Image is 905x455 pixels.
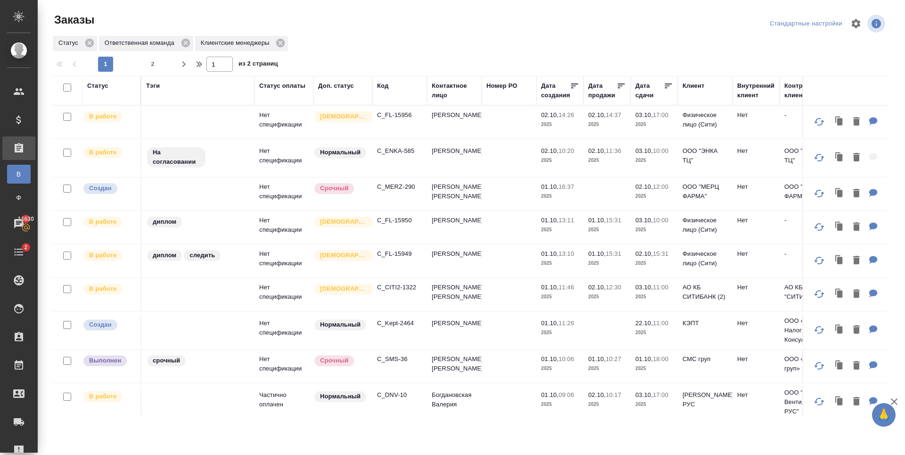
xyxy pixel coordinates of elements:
button: Обновить [808,249,831,272]
button: Обновить [808,390,831,413]
p: В работе [89,217,116,227]
p: Нормальный [320,320,361,329]
p: Срочный [320,356,348,365]
td: Нет спецификации [255,314,313,347]
button: Удалить [848,320,864,340]
p: [DEMOGRAPHIC_DATA] [320,251,367,260]
div: Выставляет ПМ после принятия заказа от КМа [82,249,136,262]
span: 2 [145,59,160,69]
div: Статус [87,81,108,91]
p: срочный [153,356,180,365]
p: C_SMS-36 [377,354,422,364]
p: На согласовании [153,148,200,167]
td: [PERSON_NAME] [427,106,482,139]
p: 02.10, [635,250,653,257]
td: [PERSON_NAME] [427,142,482,175]
button: Удалить [848,285,864,304]
button: Удалить [848,392,864,412]
div: Выставляет ПМ после сдачи и проведения начислений. Последний этап для ПМа [82,354,136,367]
p: C_MERZ-290 [377,182,422,192]
button: 🙏 [872,403,896,427]
div: Внутренний клиент [737,81,775,100]
p: Ответственная команда [105,38,178,48]
button: Удалить [848,184,864,203]
p: - [784,110,830,120]
p: В работе [89,251,116,260]
p: 22.10, [635,320,653,327]
p: 11:36 [606,147,621,154]
div: срочный [146,354,250,367]
button: Обновить [808,146,831,169]
p: В работе [89,148,116,157]
p: - [784,249,830,259]
p: [DEMOGRAPHIC_DATA] [320,217,367,227]
a: Ф [7,188,31,207]
div: Клиентские менеджеры [195,36,288,51]
div: Выставляется автоматически, если на указанный объем услуг необходимо больше времени в стандартном... [313,182,368,195]
p: Нормальный [320,148,361,157]
button: Обновить [808,216,831,238]
p: 2025 [588,292,626,302]
p: ООО "Дайан Вентилятор РУС" [784,388,830,416]
a: 11630 [2,212,35,236]
div: Выставляет ПМ после принятия заказа от КМа [82,390,136,403]
button: Клонировать [831,218,848,237]
button: Обновить [808,110,831,133]
p: Нет [737,110,775,120]
p: Срочный [320,184,348,193]
td: Нет спецификации [255,106,313,139]
button: Клонировать [831,392,848,412]
td: [PERSON_NAME] [427,244,482,278]
p: C_FL-15950 [377,216,422,225]
p: 14:37 [606,111,621,118]
span: 2 [18,243,33,252]
p: 17:00 [653,111,668,118]
p: 2025 [541,400,579,409]
span: 🙏 [876,405,892,425]
p: Нет [737,283,775,292]
td: Нет спецификации [255,142,313,175]
p: 02.10, [541,111,559,118]
td: [PERSON_NAME] [PERSON_NAME] [427,350,482,383]
p: 01.10, [541,391,559,398]
p: Нет [737,182,775,192]
p: 10:00 [653,147,668,154]
p: 03.10, [635,111,653,118]
p: ООО "МЕРЦ ФАРМА" [683,182,728,201]
div: Выставляется автоматически при создании заказа [82,182,136,195]
div: Тэги [146,81,160,91]
button: 2 [145,57,160,72]
button: Удалить [848,148,864,168]
button: Обновить [808,354,831,377]
p: Клиентские менеджеры [201,38,273,48]
p: Статус [58,38,82,48]
p: Физическое лицо (Сити) [683,110,728,129]
div: Контактное лицо [432,81,477,100]
a: 2 [2,240,35,264]
button: Обновить [808,283,831,305]
p: Нет [737,354,775,364]
div: Выставляет ПМ после принятия заказа от КМа [82,283,136,295]
button: Клонировать [831,320,848,340]
button: Удалить [848,218,864,237]
p: 2025 [541,192,579,201]
div: Статус оплаты [259,81,305,91]
p: 02.10, [635,183,653,190]
p: 2025 [541,328,579,337]
p: Нет [737,249,775,259]
div: Выставляется автоматически, если на указанный объем услуг необходимо больше времени в стандартном... [313,354,368,367]
div: Контрагент клиента [784,81,830,100]
p: 2025 [588,259,626,268]
td: Богдановская Валерия [427,386,482,419]
p: 2025 [635,292,673,302]
button: Удалить [848,112,864,132]
p: Создан [89,184,112,193]
div: Выставляет ПМ после принятия заказа от КМа [82,216,136,228]
p: 02.10, [588,284,606,291]
a: В [7,165,31,184]
p: 01.10, [541,320,559,327]
p: В работе [89,284,116,294]
p: 11:00 [653,284,668,291]
p: 11:46 [559,284,574,291]
div: диплом, следить [146,249,250,262]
